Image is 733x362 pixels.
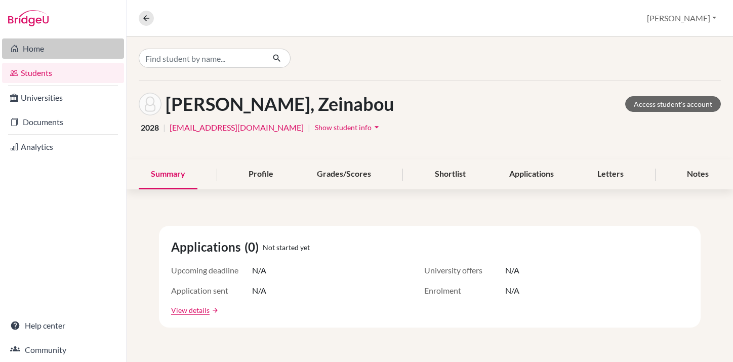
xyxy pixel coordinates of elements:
span: (0) [245,238,263,256]
a: Analytics [2,137,124,157]
div: Applications [497,159,566,189]
span: University offers [424,264,505,276]
span: Not started yet [263,242,310,253]
a: Students [2,63,124,83]
span: Applications [171,238,245,256]
a: Access student's account [625,96,721,112]
button: [PERSON_NAME] [642,9,721,28]
span: N/A [505,264,519,276]
div: Shortlist [423,159,478,189]
a: View details [171,305,210,315]
span: Application sent [171,285,252,297]
a: [EMAIL_ADDRESS][DOMAIN_NAME] [170,122,304,134]
i: arrow_drop_down [372,122,382,132]
button: Show student infoarrow_drop_down [314,119,382,135]
div: Notes [675,159,721,189]
a: Home [2,38,124,59]
span: N/A [252,285,266,297]
a: Community [2,340,124,360]
a: arrow_forward [210,307,219,314]
span: | [308,122,310,134]
span: 2028 [141,122,159,134]
span: N/A [505,285,519,297]
span: Show student info [315,123,372,132]
h1: [PERSON_NAME], Zeinabou [166,93,394,115]
div: Grades/Scores [305,159,383,189]
span: Enrolment [424,285,505,297]
span: N/A [252,264,266,276]
div: Letters [585,159,636,189]
span: | [163,122,166,134]
img: Bridge-U [8,10,49,26]
a: Universities [2,88,124,108]
div: Profile [236,159,286,189]
span: Upcoming deadline [171,264,252,276]
div: Summary [139,159,197,189]
a: Documents [2,112,124,132]
a: Help center [2,315,124,336]
img: Zeinabou Cheikh Ahmed's avatar [139,93,161,115]
input: Find student by name... [139,49,264,68]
